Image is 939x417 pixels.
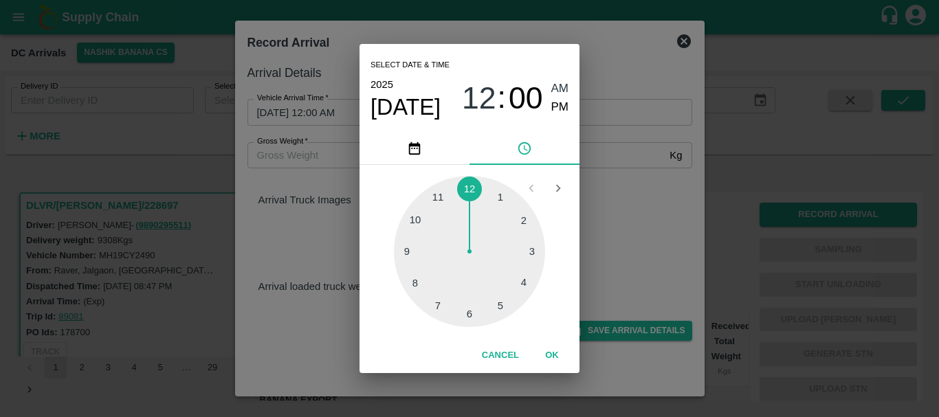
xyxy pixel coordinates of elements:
button: 00 [509,80,543,116]
button: OK [530,343,574,368]
span: : [498,80,506,116]
button: pick time [469,132,579,165]
span: Select date & time [371,55,450,76]
button: 2025 [371,76,393,93]
button: PM [551,98,569,117]
button: pick date [360,132,469,165]
button: 12 [462,80,496,116]
button: Open next view [545,175,571,201]
button: [DATE] [371,93,441,121]
button: Cancel [476,343,524,368]
button: AM [551,80,569,98]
